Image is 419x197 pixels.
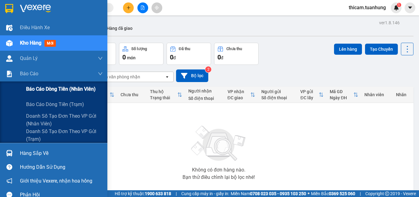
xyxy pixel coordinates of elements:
[300,89,319,94] div: VP gửi
[188,89,221,93] div: Người nhận
[20,149,103,158] div: Hàng sắp về
[6,178,12,184] span: notification
[407,5,413,10] span: caret-down
[155,6,159,10] span: aim
[334,44,362,55] button: Lên hàng
[6,25,13,31] img: warehouse-icon
[231,190,306,197] span: Miền Nam
[20,177,92,185] span: Giới thiệu Vexere, nhận hoa hồng
[226,47,242,51] div: Chưa thu
[308,192,309,195] span: ⚪️
[26,112,103,128] span: Doanh số tạo đơn theo VP gửi (nhân viên)
[179,47,190,51] div: Đã thu
[123,2,134,13] button: plus
[397,3,401,7] sup: 1
[6,40,13,46] img: warehouse-icon
[20,24,50,31] span: Điều hành xe
[6,164,12,170] span: question-circle
[150,95,177,100] div: Trạng thái
[188,96,221,101] div: Số điện thoại
[6,150,13,156] img: warehouse-icon
[261,95,294,100] div: Số điện thoại
[44,40,56,47] span: mới
[181,190,229,197] span: Cung cấp máy in - giấy in:
[330,89,353,94] div: Mã GD
[137,2,148,13] button: file-add
[228,95,251,100] div: ĐC giao
[170,53,173,61] span: 0
[396,92,410,97] div: Nhãn
[330,95,353,100] div: Ngày ĐH
[214,43,259,65] button: Chưa thu0đ
[26,128,103,143] span: Doanh số tạo đơn theo VP gửi (trạm)
[398,3,400,7] span: 1
[98,56,103,61] span: down
[311,190,355,197] span: Miền Bắc
[126,6,131,10] span: plus
[176,190,177,197] span: |
[167,43,211,65] button: Đã thu0đ
[121,92,144,97] div: Chưa thu
[261,89,294,94] div: Người gửi
[20,40,41,46] span: Kho hàng
[98,74,140,80] div: Chọn văn phòng nhận
[183,175,255,180] div: Bạn thử điều chỉnh lại bộ lọc nhé!
[98,71,103,76] span: down
[394,5,399,10] img: icon-new-feature
[20,54,38,62] span: Quản Lý
[173,55,176,60] span: đ
[165,74,170,79] svg: open
[5,4,13,13] img: logo-vxr
[119,43,163,65] button: Số lượng0món
[297,87,327,103] th: Toggle SortBy
[228,89,251,94] div: VP nhận
[385,191,389,196] span: copyright
[127,55,136,60] span: món
[20,163,103,172] div: Hướng dẫn sử dụng
[122,53,126,61] span: 0
[360,190,361,197] span: |
[217,53,221,61] span: 0
[221,55,223,60] span: đ
[329,191,355,196] strong: 0369 525 060
[20,70,38,77] span: Báo cáo
[365,44,398,55] button: Tạo Chuyến
[344,4,391,11] span: thicam.tuanhung
[6,71,13,77] img: solution-icon
[300,95,319,100] div: ĐC lấy
[145,191,171,196] strong: 1900 633 818
[225,87,259,103] th: Toggle SortBy
[150,89,177,94] div: Thu hộ
[102,21,137,36] button: Hàng đã giao
[147,87,185,103] th: Toggle SortBy
[250,191,306,196] strong: 0708 023 035 - 0935 103 250
[176,69,208,82] button: Bộ lọc
[140,6,145,10] span: file-add
[26,85,96,93] span: Báo cáo dòng tiền (nhân viên)
[192,167,245,172] div: Không có đơn hàng nào.
[379,19,400,26] div: ver 1.8.146
[364,92,390,97] div: Nhân viên
[405,2,415,13] button: caret-down
[131,47,147,51] div: Số lượng
[152,2,162,13] button: aim
[26,100,84,108] span: Báo cáo dòng tiền (trạm)
[205,66,211,73] sup: 2
[6,55,13,62] img: warehouse-icon
[327,87,361,103] th: Toggle SortBy
[115,190,171,197] span: Hỗ trợ kỹ thuật:
[188,122,249,165] img: svg+xml;base64,PHN2ZyBjbGFzcz0ibGlzdC1wbHVnX19zdmciIHhtbG5zPSJodHRwOi8vd3d3LnczLm9yZy8yMDAwL3N2Zy...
